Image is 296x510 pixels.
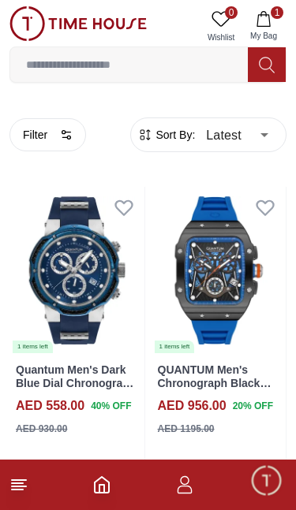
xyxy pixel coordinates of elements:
span: Wishlist [201,32,241,43]
a: Home [92,475,111,494]
span: 0 [225,6,238,19]
div: 1 items left [155,341,195,353]
div: AED 1195.00 [158,422,215,436]
span: 20 % OFF [233,399,273,413]
a: QUANTUM Men's Chronograph Black Dial Watch - HNG1080.050 [158,363,272,415]
h4: AED 956.00 [158,396,227,415]
span: 1 [271,6,283,19]
a: QUANTUM Men's Chronograph Black Dial Watch - HNG1080.0501 items left [152,187,287,354]
a: 0Wishlist [201,6,241,47]
span: Sort By: [153,127,196,143]
button: Sort By: [137,127,196,143]
a: Quantum Men's Dark Blue Dial Chronograph Watch - HNG1051.399 [16,363,136,403]
span: My Bag [244,30,283,42]
a: Quantum Men's Dark Blue Dial Chronograph Watch - HNG1051.3991 items left [9,187,144,354]
span: 40 % OFF [91,399,131,413]
div: Chat Widget [249,463,284,498]
div: Latest [195,113,279,157]
div: AED 930.00 [16,422,67,436]
img: QUANTUM Men's Chronograph Black Dial Watch - HNG1080.050 [152,187,287,354]
button: 1My Bag [241,6,287,47]
img: Quantum Men's Dark Blue Dial Chronograph Watch - HNG1051.399 [9,187,144,354]
div: 1 items left [13,341,53,353]
h4: AED 558.00 [16,396,84,415]
button: Filter [9,118,86,151]
img: ... [9,6,147,41]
